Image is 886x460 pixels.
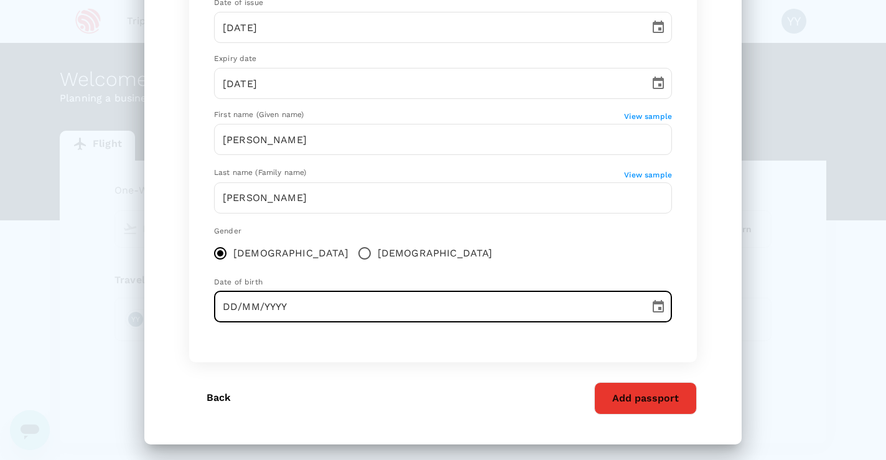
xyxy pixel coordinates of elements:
[214,53,672,65] div: Expiry date
[646,294,671,319] button: Choose date
[214,109,624,121] div: First name (Given name)
[624,171,672,179] span: View sample
[214,167,624,179] div: Last name (Family name)
[624,112,672,121] span: View sample
[189,382,248,413] button: Back
[214,291,641,322] input: DD/MM/YYYY
[378,246,493,261] span: [DEMOGRAPHIC_DATA]
[233,246,348,261] span: [DEMOGRAPHIC_DATA]
[646,71,671,96] button: Choose date, selected date is Aug 11, 2035
[214,12,641,43] input: DD/MM/YYYY
[594,382,697,415] button: Add passport
[214,276,672,289] div: Date of birth
[214,68,641,99] input: DD/MM/YYYY
[646,15,671,40] button: Choose date, selected date is Aug 11, 2025
[214,225,672,238] div: Gender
